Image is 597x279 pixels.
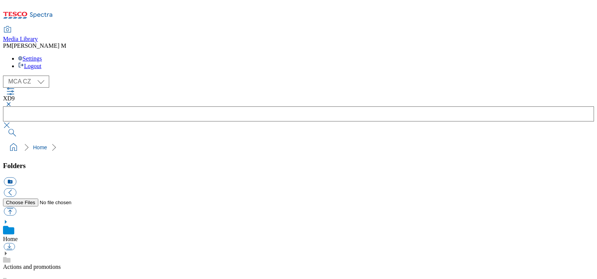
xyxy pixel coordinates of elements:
[3,42,12,49] span: PM
[3,36,38,42] span: Media Library
[3,162,594,170] h3: Folders
[3,95,15,102] span: XD9
[33,144,47,150] a: Home
[8,141,20,153] a: home
[18,55,42,62] a: Settings
[3,140,594,155] nav: breadcrumb
[3,236,18,242] a: Home
[12,42,66,49] span: [PERSON_NAME] M
[18,63,41,69] a: Logout
[3,27,38,42] a: Media Library
[3,264,61,270] a: Actions and promotions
